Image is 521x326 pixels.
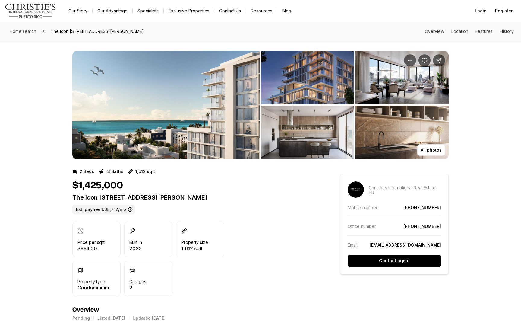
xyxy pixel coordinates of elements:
[7,27,39,36] a: Home search
[277,7,296,15] a: Blog
[261,51,449,159] li: 2 of 3
[475,29,493,34] a: Skip to: Features
[181,246,208,251] p: 1,612 sqft
[129,240,142,245] p: Built in
[214,7,246,15] button: Contact Us
[491,5,516,17] button: Register
[181,240,208,245] p: Property size
[348,205,377,210] p: Mobile number
[403,224,441,229] a: [PHONE_NUMBER]
[80,169,94,174] p: 2 Beds
[99,167,123,176] button: 3 Baths
[355,51,449,104] button: View image gallery
[355,106,449,159] button: View image gallery
[433,54,445,66] button: Share Property: The Icon 1120 ASHFORD AVE #403
[97,316,125,321] p: Listed [DATE]
[77,240,105,245] p: Price per sqft
[417,144,445,156] button: All photos
[72,51,449,159] div: Listing Photos
[129,285,146,290] p: 2
[500,29,514,34] a: Skip to: History
[129,279,146,284] p: Garages
[72,316,90,321] p: Pending
[5,4,56,18] img: logo
[246,7,277,15] a: Resources
[77,285,109,290] p: Condominium
[72,194,318,201] p: The Icon [STREET_ADDRESS][PERSON_NAME]
[451,29,468,34] a: Skip to: Location
[93,7,132,15] a: Our Advantage
[418,54,431,66] button: Save Property: The Icon 1120 ASHFORD AVE #403
[348,242,358,248] p: Email
[72,51,260,159] li: 1 of 3
[425,29,514,34] nav: Page section menu
[261,51,354,104] button: View image gallery
[421,148,442,152] p: All photos
[48,27,146,36] span: The Icon [STREET_ADDRESS][PERSON_NAME]
[72,205,135,214] label: Est. payment: $8,712/mo
[348,224,376,229] p: Office number
[72,51,260,159] button: View image gallery
[475,8,487,13] span: Login
[77,279,105,284] p: Property type
[133,316,166,321] p: Updated [DATE]
[10,29,36,34] span: Home search
[107,169,123,174] p: 3 Baths
[164,7,214,15] a: Exclusive Properties
[369,185,441,195] p: Christie's International Real Estate PR
[348,255,441,267] button: Contact agent
[72,180,123,191] h1: $1,425,000
[133,7,163,15] a: Specialists
[379,258,410,263] p: Contact agent
[77,246,105,251] p: $884.00
[404,54,416,66] button: Property options
[64,7,92,15] a: Our Story
[403,205,441,210] a: [PHONE_NUMBER]
[135,169,155,174] p: 1,612 sqft
[425,29,444,34] a: Skip to: Overview
[261,106,354,159] button: View image gallery
[370,242,441,248] a: [EMAIL_ADDRESS][DOMAIN_NAME]
[72,306,318,313] h4: Overview
[471,5,490,17] button: Login
[129,246,142,251] p: 2023
[495,8,513,13] span: Register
